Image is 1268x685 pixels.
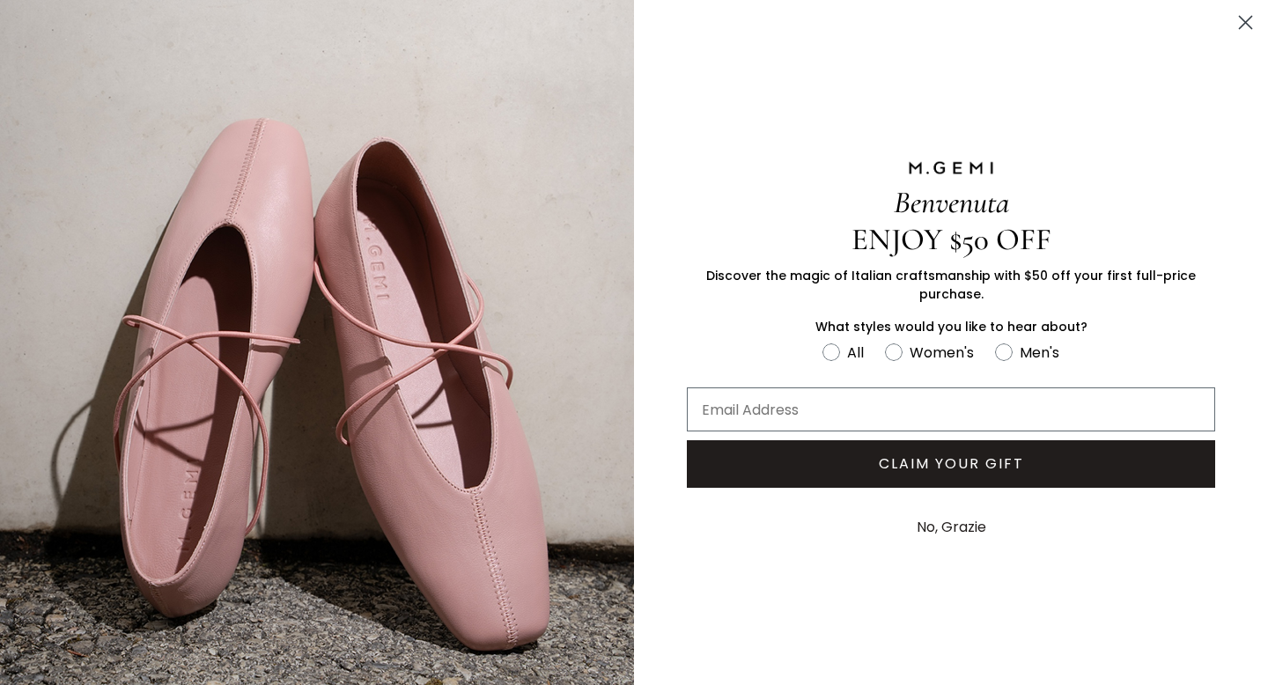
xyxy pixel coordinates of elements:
img: M.GEMI [907,160,995,176]
span: Benvenuta [894,184,1009,221]
input: Email Address [687,387,1215,431]
span: What styles would you like to hear about? [815,318,1087,335]
button: No, Grazie [908,505,995,549]
button: CLAIM YOUR GIFT [687,440,1215,488]
button: Close dialog [1230,7,1261,38]
div: Men's [1020,342,1059,364]
div: Women's [910,342,974,364]
span: Discover the magic of Italian craftsmanship with $50 off your first full-price purchase. [706,267,1196,303]
div: All [847,342,864,364]
span: ENJOY $50 OFF [851,221,1051,258]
